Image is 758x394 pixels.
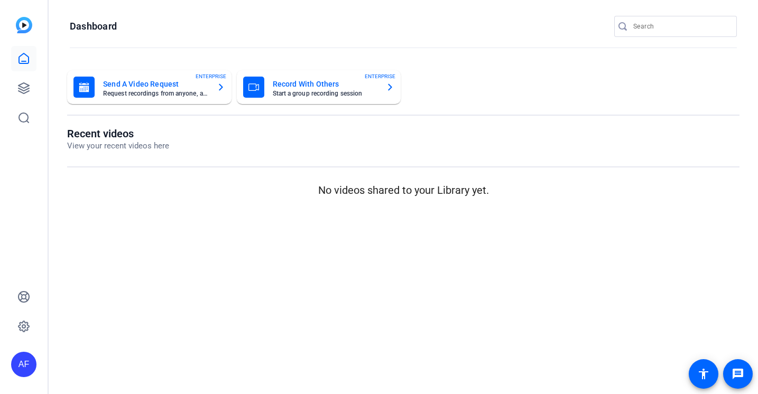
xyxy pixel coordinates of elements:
mat-icon: message [732,368,744,380]
span: ENTERPRISE [365,72,395,80]
mat-card-subtitle: Start a group recording session [273,90,378,97]
mat-card-title: Send A Video Request [103,78,208,90]
h1: Dashboard [70,20,117,33]
mat-card-title: Record With Others [273,78,378,90]
p: No videos shared to your Library yet. [67,182,739,198]
h1: Recent videos [67,127,169,140]
button: Send A Video RequestRequest recordings from anyone, anywhereENTERPRISE [67,70,232,104]
button: Record With OthersStart a group recording sessionENTERPRISE [237,70,401,104]
img: blue-gradient.svg [16,17,32,33]
mat-card-subtitle: Request recordings from anyone, anywhere [103,90,208,97]
div: AF [11,352,36,377]
span: ENTERPRISE [196,72,226,80]
mat-icon: accessibility [697,368,710,380]
p: View your recent videos here [67,140,169,152]
input: Search [633,20,728,33]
